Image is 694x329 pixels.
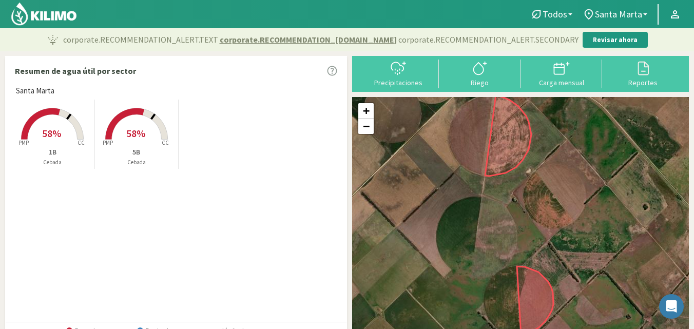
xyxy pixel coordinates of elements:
[358,103,374,119] a: Zoom in
[11,147,94,158] p: 1B
[15,65,136,77] p: Resumen de agua útil por sector
[583,32,648,48] button: Revisar ahora
[16,85,54,97] span: Santa Marta
[95,158,179,167] p: Cebada
[10,2,78,26] img: Kilimo
[78,139,85,146] tspan: CC
[442,79,517,86] div: Riego
[360,79,436,86] div: Precipitaciones
[63,33,579,46] p: corporate.RECOMMENDATION_ALERT.TEXT
[42,127,61,140] span: 58%
[358,119,374,134] a: Zoom out
[11,158,94,167] p: Cebada
[357,60,439,87] button: Precipitaciones
[398,33,579,46] span: corporate.RECOMMENDATION_ALERT.SECONDARY
[524,79,599,86] div: Carga mensual
[659,294,684,319] div: Open Intercom Messenger
[162,139,169,146] tspan: CC
[595,9,642,20] span: Santa Marta
[543,9,567,20] span: Todos
[220,33,397,46] span: corporate.RECOMMENDATION_[DOMAIN_NAME]
[439,60,520,87] button: Riego
[520,60,602,87] button: Carga mensual
[605,79,681,86] div: Reportes
[18,139,29,146] tspan: PMP
[103,139,113,146] tspan: PMP
[602,60,684,87] button: Reportes
[126,127,145,140] span: 58%
[95,147,179,158] p: 5B
[593,35,638,45] p: Revisar ahora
